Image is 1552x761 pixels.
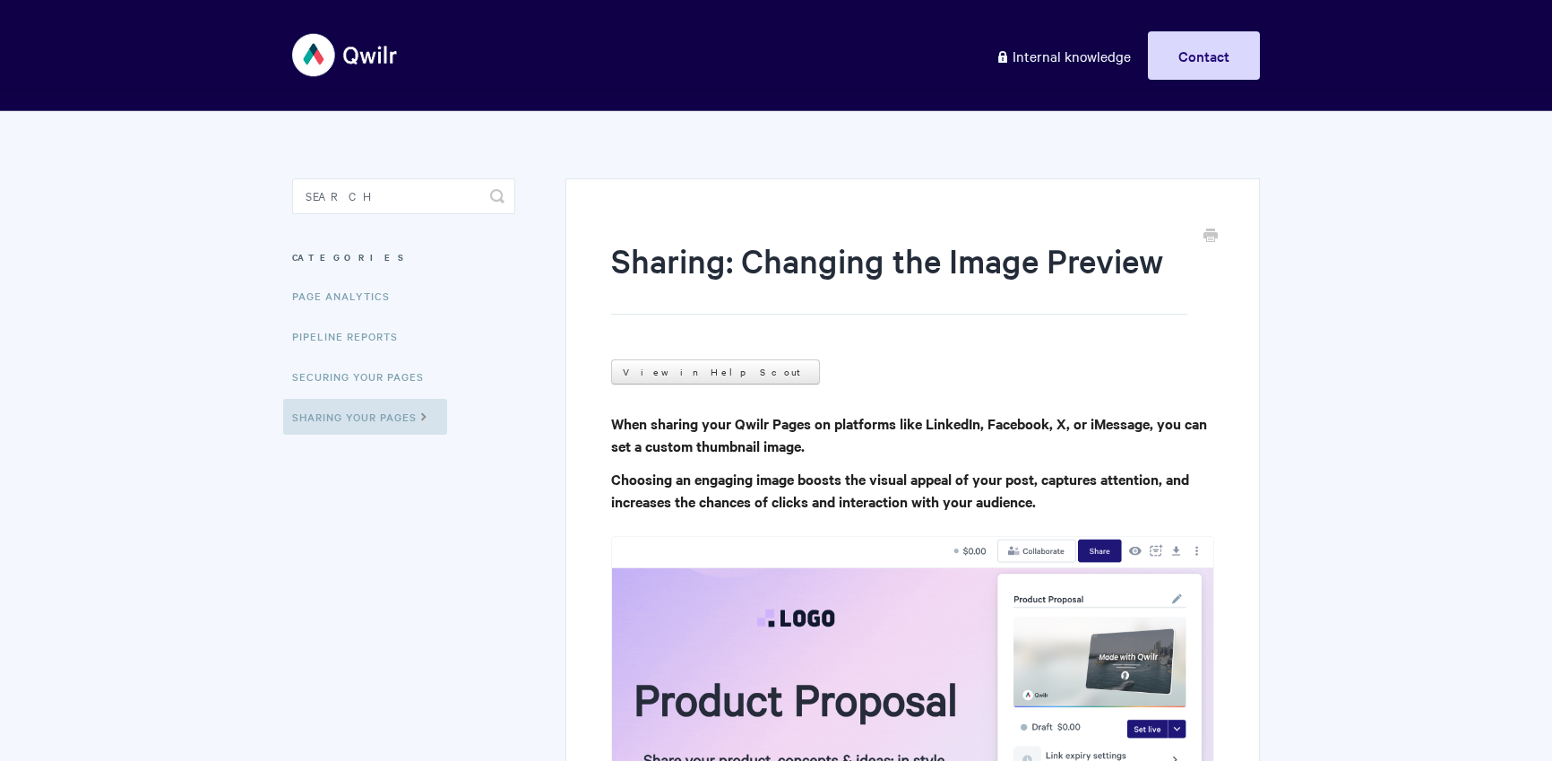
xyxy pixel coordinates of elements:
[611,468,1214,513] h4: Choosing an engaging image boosts the visual appeal of your post, captures attention, and increas...
[982,31,1144,80] a: Internal knowledge
[611,359,820,385] a: View in Help Scout
[292,178,515,214] input: Search
[1148,31,1260,80] a: Contact
[1203,227,1218,246] a: Print this Article
[292,241,515,273] h3: Categories
[611,412,1214,457] h4: When sharing your Qwilr Pages on platforms like LinkedIn, Facebook, X, or iMessage, you can set a...
[611,238,1187,315] h1: Sharing: Changing the Image Preview
[292,278,403,314] a: Page Analytics
[292,359,437,394] a: Securing Your Pages
[292,318,411,354] a: Pipeline reports
[283,399,447,435] a: Sharing Your Pages
[292,22,399,89] img: Qwilr Help Center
